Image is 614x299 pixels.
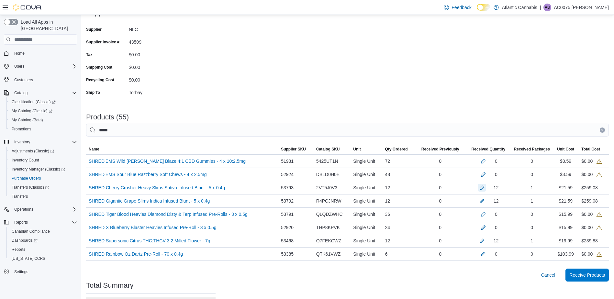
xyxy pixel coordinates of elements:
div: 0 [495,171,497,178]
button: Supplier SKU [278,144,314,154]
div: $259.08 [581,197,598,205]
span: Received Quantity [471,147,505,152]
a: Dashboards [6,236,80,245]
div: 12 [494,197,499,205]
div: 1 [511,181,553,194]
span: Adjustments (Classic) [9,147,77,155]
div: $0.00 [581,210,602,218]
div: 0 [495,157,497,165]
div: $103.99 [553,248,579,260]
span: Dashboards [9,237,77,244]
button: Canadian Compliance [6,227,80,236]
nav: Complex example [4,46,77,293]
div: 12 [494,184,499,192]
span: Received Previously [421,147,459,152]
div: 0 [495,224,497,231]
span: Users [12,62,77,70]
span: Transfers (Classic) [12,185,49,190]
a: SHRED Rainbow Oz Dartz Pre-Roll - 70 x 0.4g [89,250,183,258]
label: Supplier Invoice # [86,39,119,45]
button: Operations [1,205,80,214]
a: Dashboards [9,237,40,244]
span: Unit Cost [557,147,574,152]
span: Classification (Classic) [12,99,56,105]
div: Single Unit [351,234,382,247]
p: | [540,4,541,11]
div: $0.00 [129,50,216,57]
div: NLC [129,24,216,32]
span: Inventory Count [9,156,77,164]
div: 0 [511,155,553,168]
label: Ship To [86,90,100,95]
span: Cancel [541,272,555,278]
div: 1 [511,234,553,247]
span: Supplier SKU [281,147,306,152]
span: Home [14,51,25,56]
button: Catalog [12,89,30,97]
div: $21.59 [553,194,579,207]
button: Receive Products [565,269,609,282]
div: 6 [383,248,415,260]
button: Users [1,62,80,71]
input: Dark Mode [477,4,490,11]
div: Single Unit [351,208,382,221]
div: 0 [415,155,465,168]
span: Transfers [9,193,77,200]
button: Clear input [600,127,605,133]
a: Adjustments (Classic) [6,147,80,156]
a: SHRED'EMS Sour Blue Razzberry Soft Chews - 4 x 2.5mg [89,171,207,178]
span: Purchase Orders [9,174,77,182]
div: Single Unit [351,221,382,234]
span: Reports [12,247,25,252]
button: Inventory [1,138,80,147]
div: $239.88 [581,237,598,245]
div: $0.00 [129,75,216,83]
div: 0 [415,221,465,234]
span: 53468 [281,237,294,245]
span: DBLD0H0E [316,171,340,178]
span: 53791 [281,210,294,218]
div: Single Unit [351,194,382,207]
a: SHRED Gigantic Grape Slims Indica Infused Blunt - 5 x 0.4g [89,197,210,205]
span: Reports [12,218,77,226]
div: $19.99 [553,234,579,247]
a: Transfers (Classic) [6,183,80,192]
span: AU [545,4,550,11]
span: Settings [12,268,77,276]
a: SHRED'EMS Wild [PERSON_NAME] Blaze 4:1 CBD Gummies - 4 x 10:2.5mg [89,157,246,165]
span: My Catalog (Classic) [9,107,77,115]
span: Transfers (Classic) [9,183,77,191]
div: 0 [415,181,465,194]
button: Catalog SKU [314,144,351,154]
div: 0 [511,221,553,234]
span: Reports [9,246,77,253]
span: QTK61VWZ [316,250,340,258]
span: Customers [12,75,77,83]
div: 43509 [129,37,216,45]
button: Purchase Orders [6,174,80,183]
span: Settings [14,269,28,274]
div: 72 [383,155,415,168]
a: Settings [12,268,31,276]
div: 48 [383,168,415,181]
div: 0 [415,208,465,221]
a: Promotions [9,125,34,133]
span: 52920 [281,224,294,231]
div: Single Unit [351,181,382,194]
h3: Total Summary [86,282,134,289]
span: QLQDZWHC [316,210,343,218]
div: 0 [415,194,465,207]
div: Single Unit [351,248,382,260]
span: Dashboards [12,238,38,243]
span: My Catalog (Beta) [9,116,77,124]
span: Catalog SKU [316,147,340,152]
div: 36 [383,208,415,221]
a: Purchase Orders [9,174,44,182]
span: Inventory Count [12,158,39,163]
span: Receive Products [569,272,605,278]
a: SHRED Cherry Crusher Heavy Slims Sativa Infused Blunt - 5 x 0.4g [89,184,225,192]
button: Operations [12,205,36,213]
a: [US_STATE] CCRS [9,255,48,262]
